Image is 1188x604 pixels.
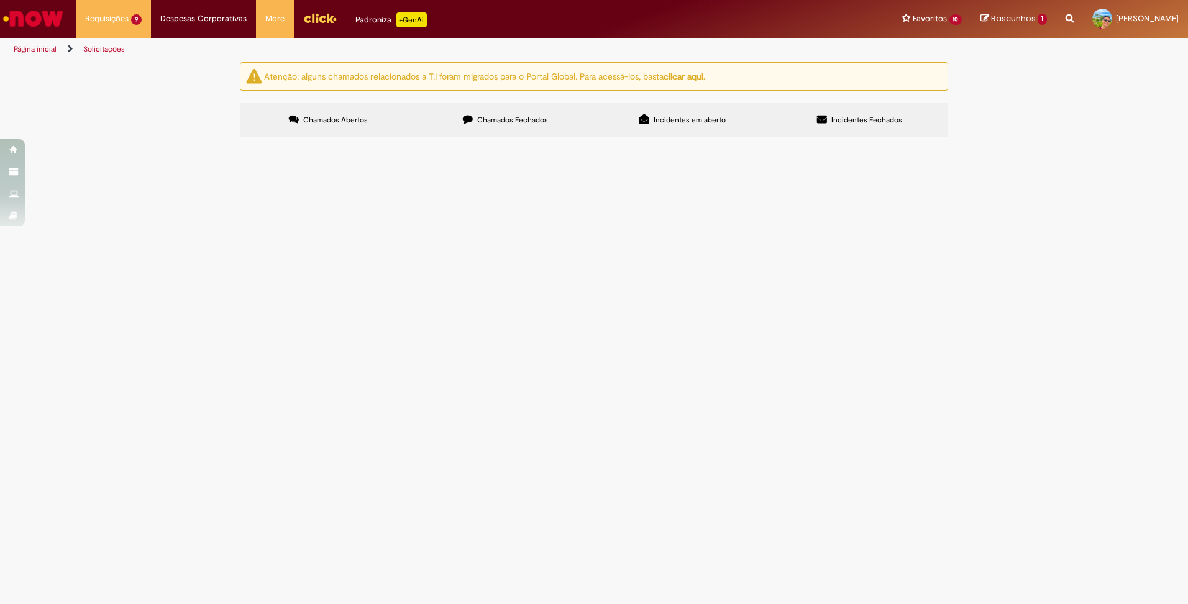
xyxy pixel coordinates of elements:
span: Favoritos [913,12,947,25]
span: More [265,12,285,25]
span: 1 [1038,14,1047,25]
img: ServiceNow [1,6,65,31]
a: Rascunhos [980,13,1047,25]
span: Chamados Fechados [477,115,548,125]
div: Padroniza [355,12,427,27]
span: Rascunhos [991,12,1036,24]
a: Página inicial [14,44,57,54]
span: Incidentes Fechados [831,115,902,125]
ng-bind-html: Atenção: alguns chamados relacionados a T.I foram migrados para o Portal Global. Para acessá-los,... [264,70,705,81]
ul: Trilhas de página [9,38,783,61]
a: clicar aqui. [664,70,705,81]
span: [PERSON_NAME] [1116,13,1179,24]
span: 9 [131,14,142,25]
span: Requisições [85,12,129,25]
p: +GenAi [396,12,427,27]
span: Incidentes em aberto [654,115,726,125]
span: Despesas Corporativas [160,12,247,25]
span: Chamados Abertos [303,115,368,125]
a: Solicitações [83,44,125,54]
img: click_logo_yellow_360x200.png [303,9,337,27]
span: 10 [949,14,962,25]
